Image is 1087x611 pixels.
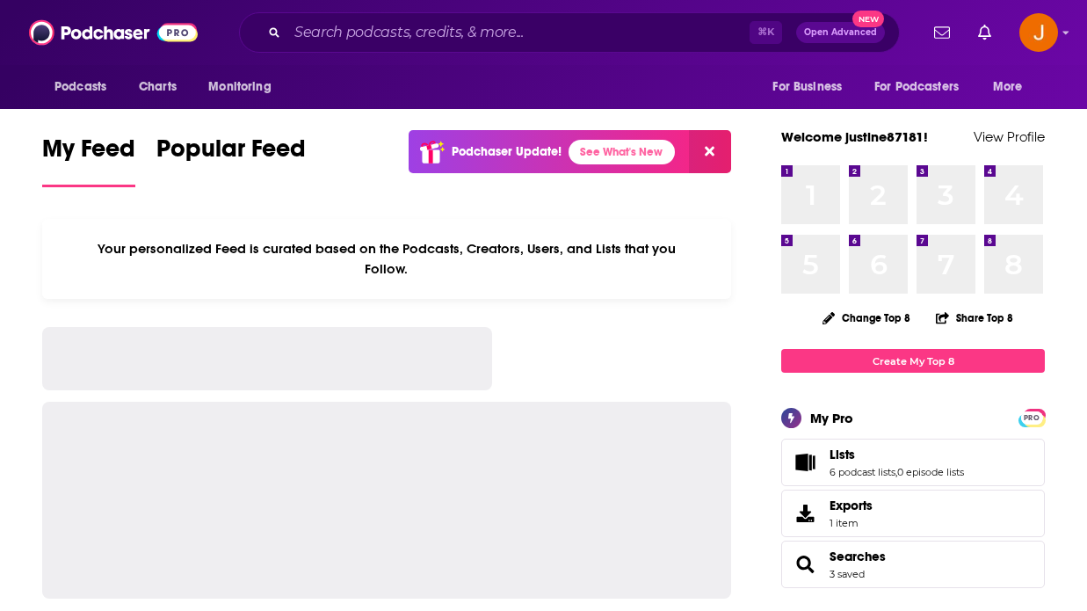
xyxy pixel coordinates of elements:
[42,134,135,174] span: My Feed
[42,134,135,187] a: My Feed
[935,301,1014,335] button: Share Top 8
[42,70,129,104] button: open menu
[810,410,853,426] div: My Pro
[796,22,885,43] button: Open AdvancedNew
[830,466,895,478] a: 6 podcast lists
[127,70,187,104] a: Charts
[830,549,886,564] a: Searches
[1019,13,1058,52] img: User Profile
[156,134,306,174] span: Popular Feed
[897,466,964,478] a: 0 episode lists
[804,28,877,37] span: Open Advanced
[830,498,873,513] span: Exports
[1019,13,1058,52] span: Logged in as justine87181
[569,140,675,164] a: See What's New
[772,75,842,99] span: For Business
[981,70,1045,104] button: open menu
[830,517,873,529] span: 1 item
[812,307,921,329] button: Change Top 8
[830,447,855,462] span: Lists
[29,16,198,49] img: Podchaser - Follow, Share and Rate Podcasts
[54,75,106,99] span: Podcasts
[830,568,865,580] a: 3 saved
[971,18,998,47] a: Show notifications dropdown
[781,349,1045,373] a: Create My Top 8
[208,75,271,99] span: Monitoring
[974,128,1045,145] a: View Profile
[452,144,562,159] p: Podchaser Update!
[787,450,822,475] a: Lists
[863,70,984,104] button: open menu
[895,466,897,478] span: ,
[781,439,1045,486] span: Lists
[993,75,1023,99] span: More
[239,12,900,53] div: Search podcasts, credits, & more...
[787,501,822,526] span: Exports
[830,447,964,462] a: Lists
[196,70,293,104] button: open menu
[781,128,928,145] a: Welcome justine87181!
[760,70,864,104] button: open menu
[852,11,884,27] span: New
[287,18,750,47] input: Search podcasts, credits, & more...
[750,21,782,44] span: ⌘ K
[1021,411,1042,424] a: PRO
[42,219,731,299] div: Your personalized Feed is curated based on the Podcasts, Creators, Users, and Lists that you Follow.
[927,18,957,47] a: Show notifications dropdown
[781,541,1045,588] span: Searches
[1021,411,1042,425] span: PRO
[781,490,1045,537] a: Exports
[139,75,177,99] span: Charts
[1019,13,1058,52] button: Show profile menu
[874,75,959,99] span: For Podcasters
[787,552,822,577] a: Searches
[156,134,306,187] a: Popular Feed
